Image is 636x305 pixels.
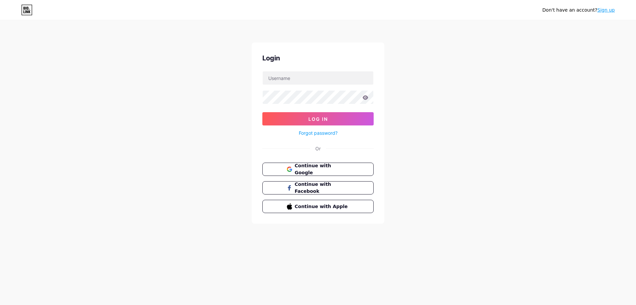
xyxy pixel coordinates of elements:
[542,7,615,14] div: Don't have an account?
[262,181,374,194] button: Continue with Facebook
[262,112,374,125] button: Log In
[315,145,321,152] div: Or
[262,200,374,213] button: Continue with Apple
[597,7,615,13] a: Sign up
[262,163,374,176] button: Continue with Google
[308,116,328,122] span: Log In
[299,129,338,136] a: Forgot password?
[262,53,374,63] div: Login
[295,203,349,210] span: Continue with Apple
[295,162,349,176] span: Continue with Google
[295,181,349,195] span: Continue with Facebook
[263,71,373,85] input: Username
